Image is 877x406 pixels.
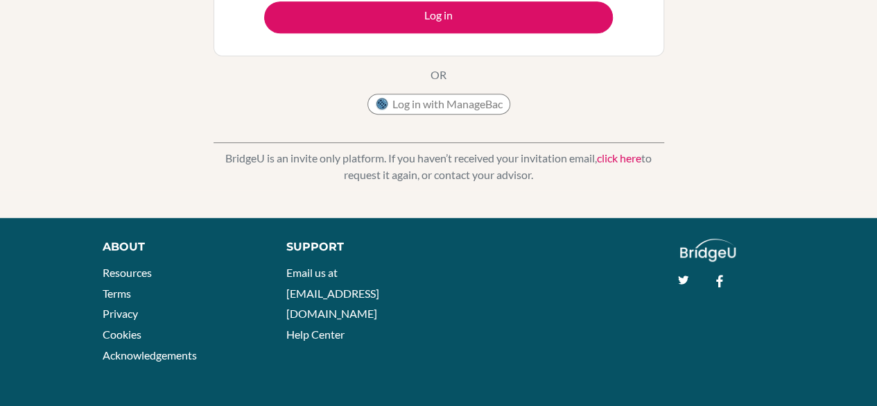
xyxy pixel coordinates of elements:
a: Cookies [103,328,141,341]
button: Log in [264,1,613,33]
p: BridgeU is an invite only platform. If you haven’t received your invitation email, to request it ... [214,150,664,183]
img: logo_white@2x-f4f0deed5e89b7ecb1c2cc34c3e3d731f90f0f143d5ea2071677605dd97b5244.png [680,239,736,262]
a: Acknowledgements [103,348,197,362]
button: Log in with ManageBac [367,94,510,115]
a: click here [597,151,641,164]
p: OR [431,67,446,83]
a: Help Center [286,328,345,341]
a: Privacy [103,307,138,320]
a: Email us at [EMAIL_ADDRESS][DOMAIN_NAME] [286,266,379,320]
a: Terms [103,287,131,300]
a: Resources [103,266,152,279]
div: Support [286,239,425,255]
div: About [103,239,255,255]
